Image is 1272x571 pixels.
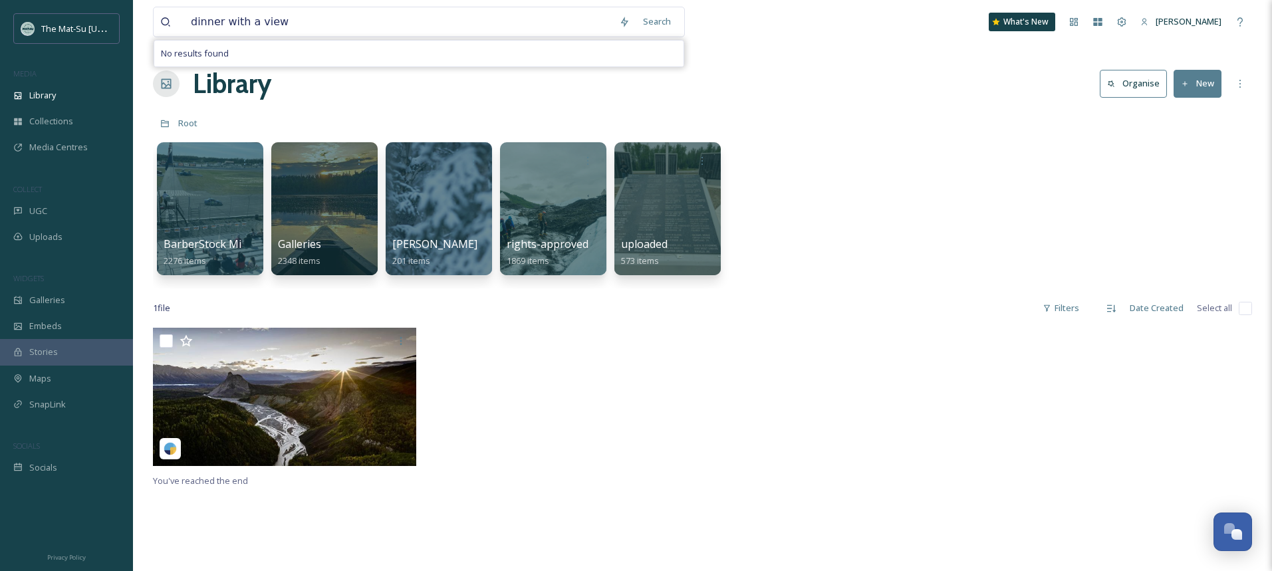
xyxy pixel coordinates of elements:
[29,115,73,128] span: Collections
[13,184,42,194] span: COLLECT
[507,255,549,267] span: 1869 items
[621,237,668,251] span: uploaded
[1174,70,1221,97] button: New
[621,238,668,267] a: uploaded573 items
[278,255,320,267] span: 2348 items
[1123,295,1190,321] div: Date Created
[989,13,1055,31] a: What's New
[1100,70,1167,97] button: Organise
[1156,15,1221,27] span: [PERSON_NAME]
[178,117,197,129] span: Root
[164,238,279,267] a: BarberStock Migration2276 items
[193,64,271,104] a: Library
[178,115,197,131] a: Root
[278,237,321,251] span: Galleries
[29,346,58,358] span: Stories
[392,237,477,251] span: [PERSON_NAME]
[41,22,134,35] span: The Mat-Su [US_STATE]
[1134,9,1228,35] a: [PERSON_NAME]
[153,302,170,314] span: 1 file
[21,22,35,35] img: Social_thumbnail.png
[621,255,659,267] span: 573 items
[47,553,86,562] span: Privacy Policy
[29,294,65,306] span: Galleries
[29,398,66,411] span: SnapLink
[29,89,56,102] span: Library
[13,68,37,78] span: MEDIA
[164,237,279,251] span: BarberStock Migration
[29,231,63,243] span: Uploads
[13,441,40,451] span: SOCIALS
[1213,513,1252,551] button: Open Chat
[13,273,44,283] span: WIDGETS
[392,255,430,267] span: 201 items
[278,238,321,267] a: Galleries2348 items
[1036,295,1086,321] div: Filters
[29,372,51,385] span: Maps
[29,205,47,217] span: UGC
[153,475,248,487] span: You've reached the end
[184,7,612,37] input: Search your library
[392,238,477,267] a: [PERSON_NAME]201 items
[164,255,206,267] span: 2276 items
[507,237,588,251] span: rights-approved
[47,548,86,564] a: Privacy Policy
[161,47,229,60] span: No results found
[1197,302,1232,314] span: Select all
[164,442,177,455] img: snapsea-logo.png
[153,328,416,466] img: mlenny-17955822254994160.jpeg
[507,238,588,267] a: rights-approved1869 items
[636,9,678,35] div: Search
[29,141,88,154] span: Media Centres
[1100,70,1174,97] a: Organise
[29,320,62,332] span: Embeds
[29,461,57,474] span: Socials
